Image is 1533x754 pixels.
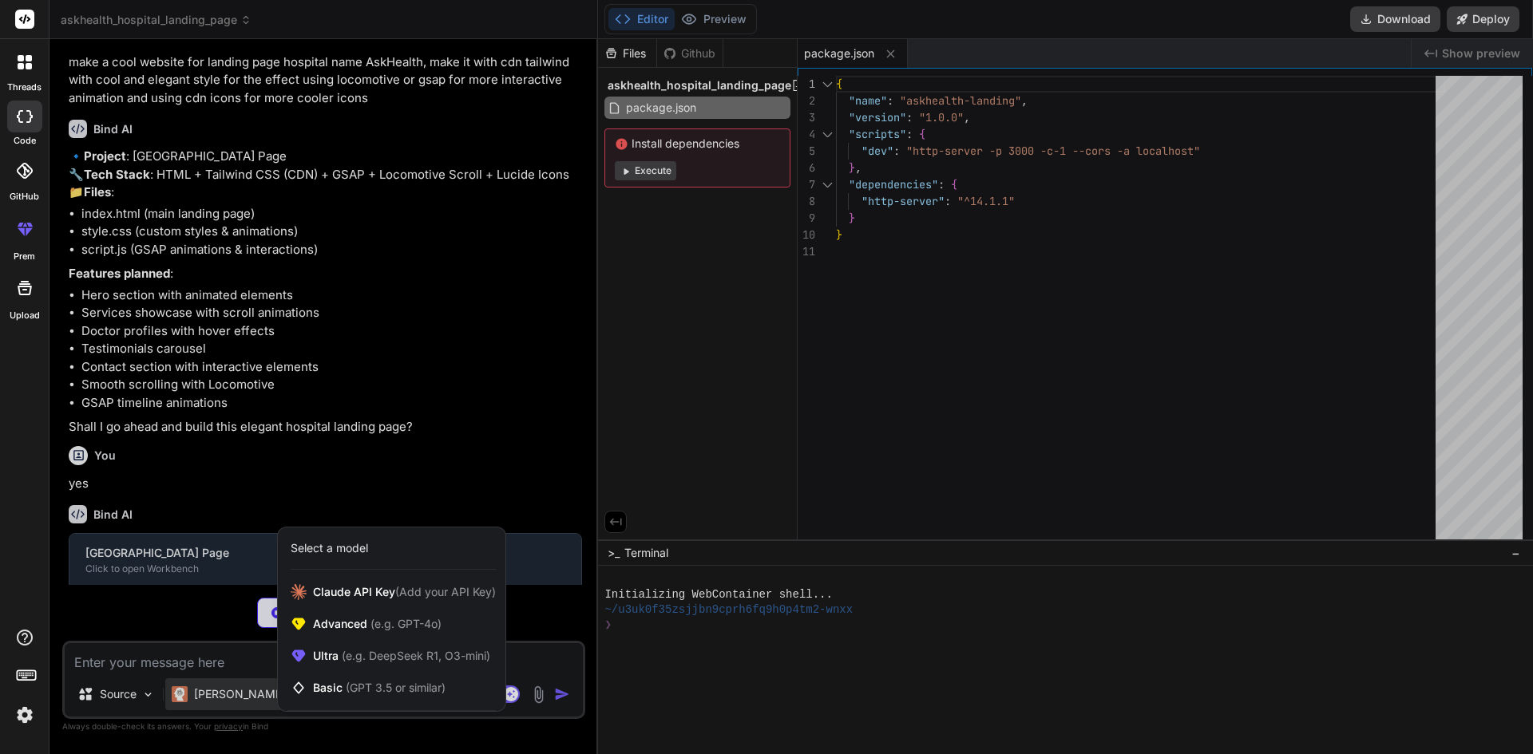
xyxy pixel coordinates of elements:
[14,250,35,263] label: prem
[14,134,36,148] label: code
[291,540,368,556] div: Select a model
[10,309,40,322] label: Upload
[346,681,446,694] span: (GPT 3.5 or similar)
[313,616,442,632] span: Advanced
[313,648,490,664] span: Ultra
[11,701,38,728] img: settings
[367,617,442,630] span: (e.g. GPT-4o)
[313,680,446,696] span: Basic
[395,585,496,598] span: (Add your API Key)
[7,81,42,94] label: threads
[10,190,39,203] label: GitHub
[339,649,490,662] span: (e.g. DeepSeek R1, O3-mini)
[313,584,496,600] span: Claude API Key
